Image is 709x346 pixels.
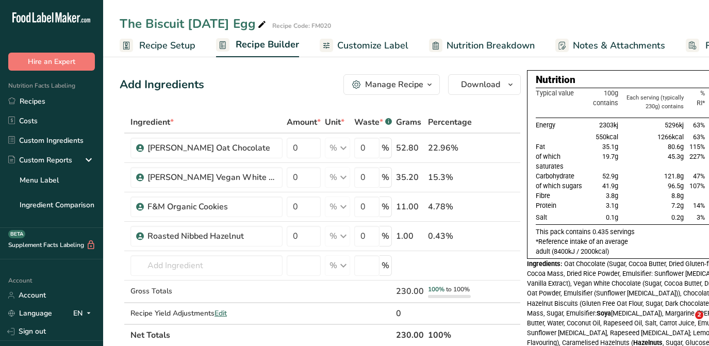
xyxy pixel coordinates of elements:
th: 230.00 [394,324,426,345]
a: Recipe Setup [120,34,195,57]
td: of which sugars [536,181,591,191]
span: 3% [697,213,705,221]
input: Add Ingredient [130,255,283,276]
div: Gross Totals [130,286,283,296]
td: Salt [536,210,591,225]
div: 0.43% [428,230,472,242]
div: 35.20 [396,171,424,184]
span: Ingredient [130,116,174,128]
span: 0.1g [606,213,618,221]
span: Ingredients: [527,260,563,268]
span: 107% [689,182,705,190]
span: 3.8g [606,192,618,200]
span: 47% [693,172,705,180]
span: Customize Label [337,39,408,53]
div: 4.78% [428,201,472,213]
span: 35.1g [602,143,618,151]
div: BETA [8,230,25,238]
span: 115% [689,143,705,151]
div: 0 [396,307,424,320]
span: 8.8g [671,192,684,200]
td: of which saturates [536,152,591,171]
span: Nutrition Breakdown [447,39,535,53]
div: 15.3% [428,171,472,184]
div: 22.96% [428,142,472,154]
span: Grams [396,116,421,128]
a: Nutrition Breakdown [429,34,535,57]
span: 121.8g [664,172,684,180]
span: 80.6g [668,143,684,151]
span: Notes & Attachments [573,39,665,53]
span: 3.1g [606,202,618,209]
div: 1.00 [396,230,424,242]
div: 52.80 [396,142,424,154]
iframe: Intercom live chat [674,311,699,336]
span: 5296kj [665,121,684,129]
span: 96.5g [668,182,684,190]
span: 63% [693,121,705,129]
td: Carbohydrate [536,171,591,181]
span: 19.7g [602,153,618,160]
th: Each serving (typically 230g) contains [620,88,686,118]
span: Download [461,78,500,91]
div: Custom Reports [8,155,72,166]
a: Customize Label [320,34,408,57]
span: % RI* [697,89,705,107]
td: Energy [536,118,591,132]
span: 52.9g [602,172,618,180]
a: Recipe Builder [216,33,299,58]
td: Fat [536,142,591,152]
span: Percentage [428,116,472,128]
span: 45.3g [668,153,684,160]
span: Recipe Setup [139,39,195,53]
span: Amount [287,116,321,128]
span: 100% [428,285,444,293]
th: 100% [426,324,474,345]
span: 2 [695,311,703,319]
th: Typical value [536,88,591,118]
td: Protein [536,201,591,210]
th: Net Totals [128,324,394,345]
span: 0.2g [671,213,684,221]
span: 2303kj [599,121,618,129]
div: [PERSON_NAME] Oat Chocolate [147,142,276,154]
span: 41.9g [602,182,618,190]
div: 11.00 [396,201,424,213]
span: 227% [689,153,705,160]
div: Waste [354,116,392,128]
div: The Biscuit [DATE] Egg [120,14,268,33]
div: Recipe Yield Adjustments [130,308,283,319]
div: Add Ingredients [120,76,204,93]
span: *Reference intake of an average adult (8400kJ / 2000kcal) [536,238,628,255]
div: Recipe Code: FM020 [272,21,331,30]
div: [PERSON_NAME] Vegan White Chocolate [147,171,276,184]
span: Recipe Builder [236,38,299,52]
span: Unit [325,116,344,128]
div: Roasted Nibbed Hazelnut [147,230,276,242]
span: to 100% [446,285,470,293]
a: Notes & Attachments [555,34,665,57]
span: 63% [693,133,705,141]
span: 550kcal [596,133,618,141]
b: Soya [597,309,611,317]
button: Download [448,74,521,95]
a: Language [8,304,52,322]
button: Manage Recipe [343,74,440,95]
div: EN [73,307,95,320]
th: 100g contains [591,88,620,118]
div: F&M Organic Cookies [147,201,276,213]
span: Edit [215,308,227,318]
div: Manage Recipe [365,78,423,91]
span: 7.2g [671,202,684,209]
span: 14% [693,202,705,209]
div: 230.00 [396,285,424,298]
span: 1266kcal [657,133,684,141]
td: Fibre [536,191,591,201]
button: Hire an Expert [8,53,95,71]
